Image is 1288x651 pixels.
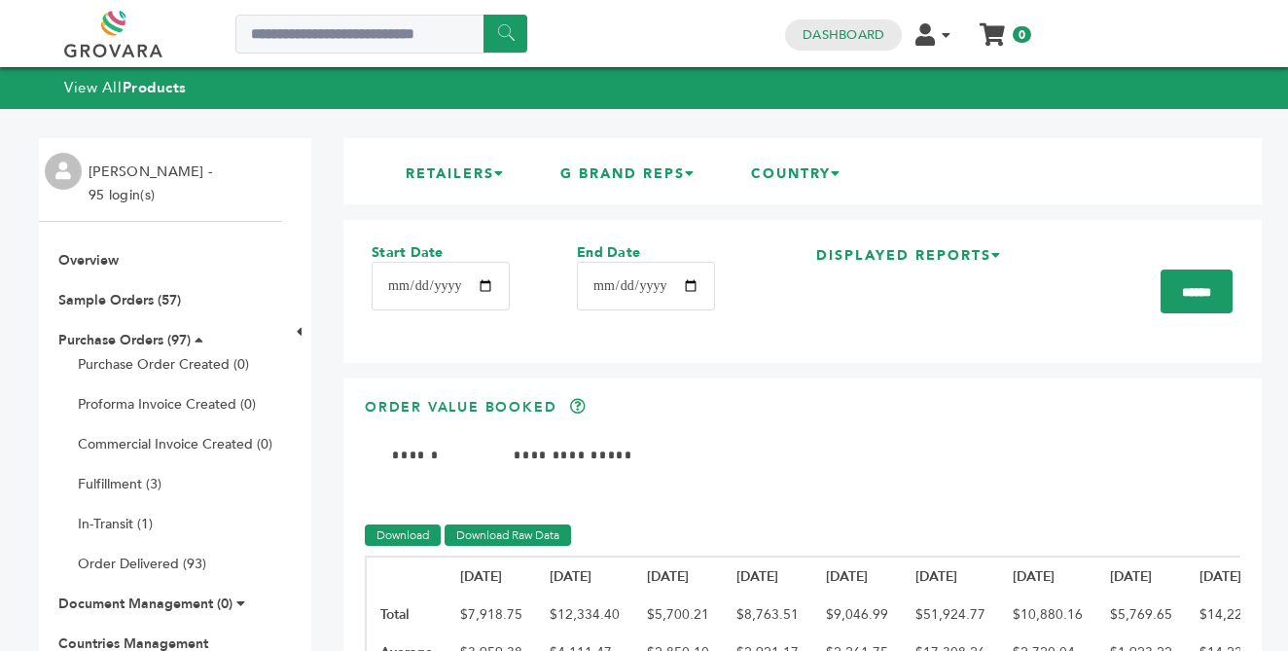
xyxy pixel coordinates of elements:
td: $5,769.65 [1096,596,1186,633]
a: My Cart [982,18,1004,38]
td: $8,763.51 [723,596,812,633]
span: 0 [1013,26,1031,43]
a: Purchase Orders (97) [58,331,191,349]
input: Search a product or brand... [235,15,527,54]
th: Total [366,596,447,633]
th: [DATE] [1096,557,1186,596]
a: Purchase Order Created (0) [78,355,249,374]
th: [DATE] [447,557,536,596]
li: G BRAND REPS [551,163,717,196]
th: [DATE] [902,557,999,596]
li: RETAILERS [396,163,526,196]
a: Sample Orders (57) [58,291,181,309]
th: [DATE] [633,557,723,596]
td: $12,334.40 [536,596,633,633]
td: $9,046.99 [812,596,902,633]
td: $14,224.90 [1186,596,1284,633]
th: [DATE] [536,557,633,596]
a: Download [365,524,441,546]
a: Fulfillment (3) [78,475,161,493]
th: [DATE] [999,557,1096,596]
a: Order Delivered (93) [78,555,206,573]
strong: Products [123,78,187,97]
th: [DATE] [723,557,812,596]
h3: Order Value Booked [365,398,556,432]
a: Dashboard [803,26,884,44]
td: $5,700.21 [633,596,723,633]
a: Commercial Invoice Created (0) [78,435,272,453]
label: End Date [577,243,713,263]
a: Overview [58,251,119,270]
li: DISPLAYED REPORTS [806,244,1023,277]
a: Document Management (0) [58,595,233,613]
a: Proforma Invoice Created (0) [78,395,256,414]
label: Start Date [372,243,508,263]
th: [DATE] [812,557,902,596]
a: Download Raw Data [445,524,571,546]
td: $10,880.16 [999,596,1096,633]
a: View AllProducts [64,78,187,97]
a: In-Transit (1) [78,515,153,533]
td: $51,924.77 [902,596,999,633]
li: COUNTRY [741,163,863,196]
img: profile.png [45,153,82,190]
th: [DATE] [1186,557,1284,596]
li: [PERSON_NAME] - 95 login(s) [89,161,217,207]
td: $7,918.75 [447,596,536,633]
